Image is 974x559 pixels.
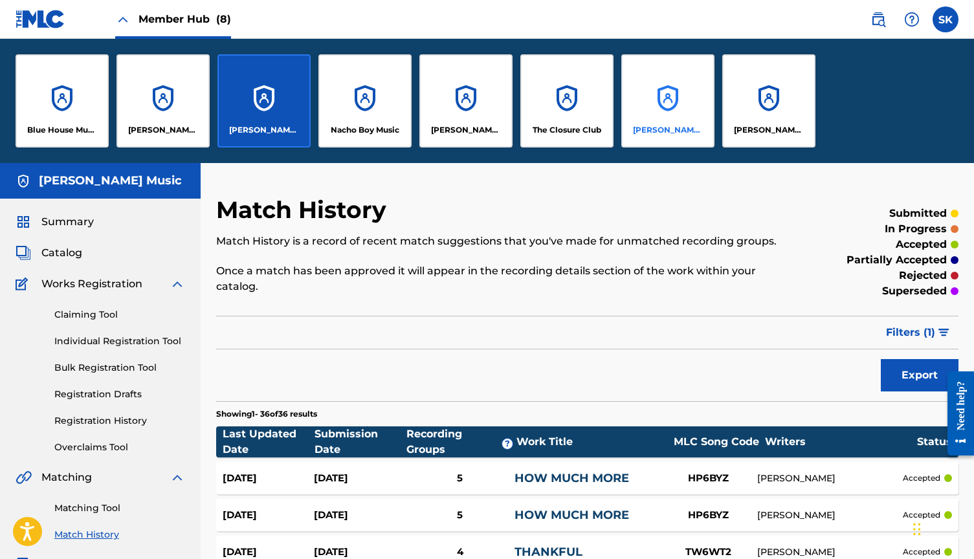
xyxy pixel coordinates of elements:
div: Writers [765,434,917,450]
p: Match History is a record of recent match suggestions that you've made for unmatched recording gr... [216,234,788,249]
div: [DATE] [223,508,314,523]
p: Blue House Music [27,124,98,136]
a: Bulk Registration Tool [54,361,185,375]
h2: Match History [216,195,393,225]
img: MLC Logo [16,10,65,28]
p: Tony Anderson Music [633,124,703,136]
div: Submission Date [315,426,406,457]
p: superseded [882,283,947,299]
p: accepted [903,509,940,521]
div: MLC Song Code [668,434,765,450]
a: Matching Tool [54,501,185,515]
a: Accounts[PERSON_NAME] Music [621,54,714,148]
a: HOW MUCH MORE [515,471,629,485]
a: Match History [54,528,185,542]
span: Member Hub [138,12,231,27]
iframe: Chat Widget [909,497,974,559]
span: Matching [41,470,92,485]
span: Works Registration [41,276,142,292]
div: Help [899,6,925,32]
div: HP6BYZ [660,508,757,523]
span: ? [502,439,513,449]
p: Nacho Boy Music [331,124,399,136]
a: Claiming Tool [54,308,185,322]
img: search [870,12,886,27]
a: Public Search [865,6,891,32]
p: submitted [889,206,947,221]
a: Overclaims Tool [54,441,185,454]
a: Registration Drafts [54,388,185,401]
div: Work Title [516,434,668,450]
a: Individual Registration Tool [54,334,185,348]
p: Busekrus Music Publishing [128,124,199,136]
a: AccountsNacho Boy Music [318,54,412,148]
img: expand [170,470,185,485]
a: Accounts[PERSON_NAME] Music [217,54,311,148]
img: filter [938,329,949,336]
p: SETH, ELSEWHERE [431,124,502,136]
div: 5 [405,508,515,523]
p: Once a match has been approved it will appear in the recording details section of the work within... [216,263,788,294]
img: Accounts [16,173,31,189]
img: Summary [16,214,31,230]
span: Catalog [41,245,82,261]
p: accepted [903,546,940,558]
a: SummarySummary [16,214,94,230]
img: expand [170,276,185,292]
div: [PERSON_NAME] [757,472,903,485]
a: AccountsThe Closure Club [520,54,614,148]
p: in progress [885,221,947,237]
div: [DATE] [223,471,314,486]
p: partially accepted [847,252,947,268]
div: [PERSON_NAME] [757,545,903,559]
p: accepted [896,237,947,252]
img: Close [115,12,131,27]
p: The Closure Club [533,124,601,136]
span: Filters ( 1 ) [886,325,935,340]
h5: Clint Hudson Music [39,173,182,188]
p: Showing 1 - 36 of 36 results [216,408,317,420]
button: Export [881,359,958,391]
div: [DATE] [314,471,405,486]
a: THANKFUL [515,545,582,559]
span: (8) [216,13,231,25]
img: Catalog [16,245,31,261]
p: Clint Hudson Music [229,124,300,136]
button: Filters (1) [878,316,958,349]
div: 5 [405,471,515,486]
div: Recording Groups [406,426,516,457]
div: User Menu [933,6,958,32]
div: [PERSON_NAME] [757,509,903,522]
iframe: Resource Center [938,358,974,469]
img: Works Registration [16,276,32,292]
a: HOW MUCH MORE [515,508,629,522]
a: AccountsBlue House Music [16,54,109,148]
div: HP6BYZ [660,471,757,486]
p: rejected [899,268,947,283]
div: [DATE] [314,508,405,523]
span: Summary [41,214,94,230]
p: accepted [903,472,940,484]
img: Matching [16,470,32,485]
a: Accounts[PERSON_NAME] Music [722,54,815,148]
a: Registration History [54,414,185,428]
div: Drag [913,510,921,549]
div: Status [917,434,952,450]
a: CatalogCatalog [16,245,82,261]
p: Travis Blaine Music [734,124,804,136]
div: Last Updated Date [223,426,315,457]
a: Accounts[PERSON_NAME], ELSEWHERE [419,54,513,148]
a: Accounts[PERSON_NAME] Music Publishing [116,54,210,148]
img: help [904,12,920,27]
